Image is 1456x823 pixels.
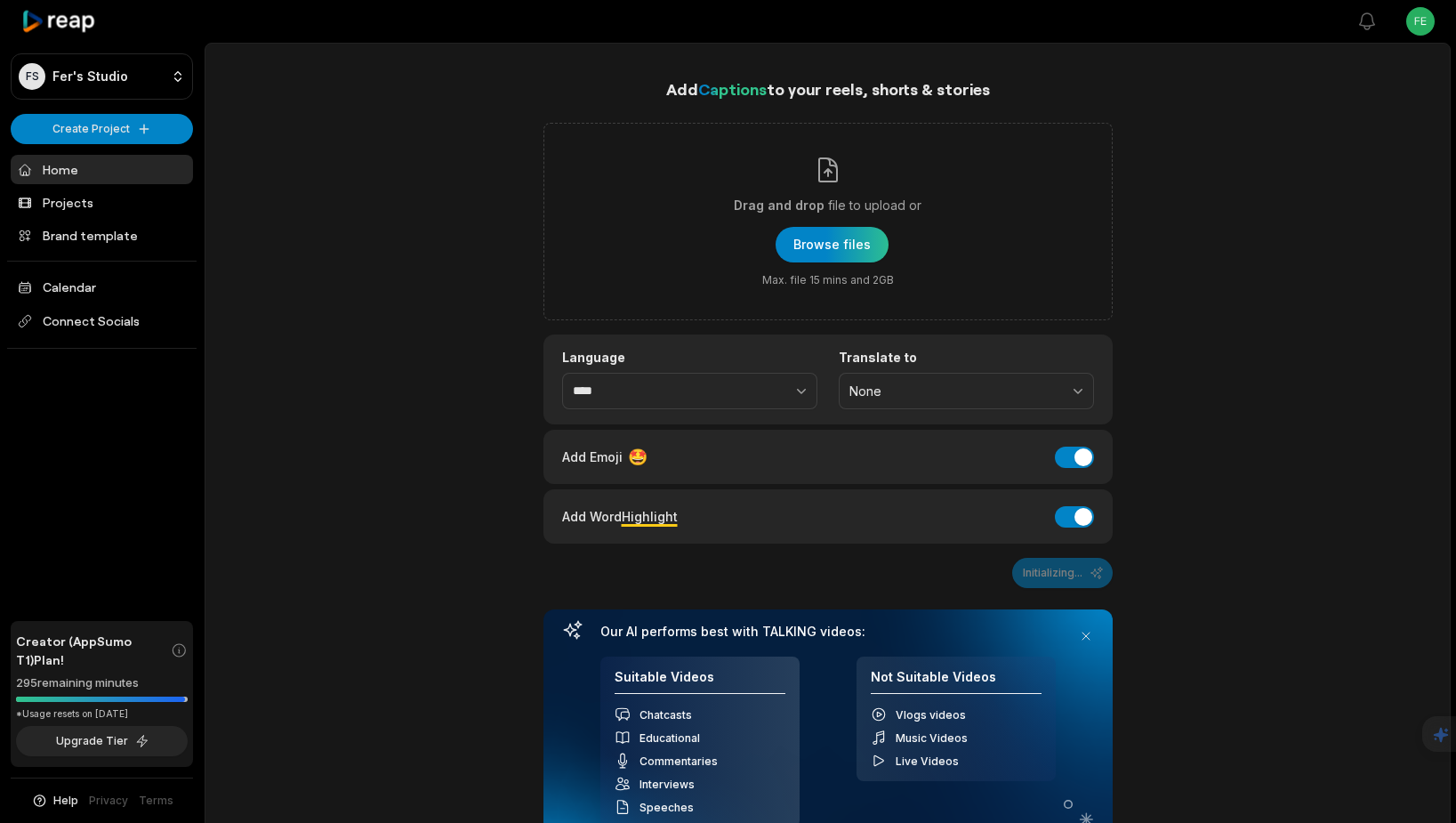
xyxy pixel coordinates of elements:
[562,350,817,366] label: Language
[139,793,173,809] a: Terms
[734,195,825,216] span: Drag and drop
[600,624,1056,640] h3: Our AI performs best with TALKING videos:
[640,778,695,791] span: Interviews
[52,69,128,85] p: Fer's Studio
[16,632,171,669] span: Creator (AppSumo T1) Plan!
[11,305,193,337] span: Connect Socials
[896,708,966,722] span: Vlogs videos
[776,227,889,262] button: Drag and dropfile to upload orMax. file 15 mins and 2GB
[16,726,188,756] button: Upgrade Tier
[839,350,1094,366] label: Translate to
[640,731,700,745] span: Educational
[828,195,921,216] span: file to upload or
[11,188,193,217] a: Projects
[89,793,128,809] a: Privacy
[849,383,1058,399] span: None
[31,793,78,809] button: Help
[622,509,678,524] span: Highlight
[640,754,718,768] span: Commentaries
[628,445,648,469] span: 🤩
[19,63,45,90] div: FS
[562,504,678,528] div: Add Word
[615,669,785,695] h4: Suitable Videos
[16,674,188,692] div: 295 remaining minutes
[53,793,78,809] span: Help
[896,754,959,768] span: Live Videos
[698,79,767,99] span: Captions
[562,448,623,466] span: Add Emoji
[11,221,193,250] a: Brand template
[543,77,1113,101] h1: Add to your reels, shorts & stories
[11,155,193,184] a: Home
[640,801,694,814] span: Speeches
[16,707,188,721] div: *Usage resets on [DATE]
[896,731,968,745] span: Music Videos
[839,373,1094,410] button: None
[11,114,193,144] button: Create Project
[762,273,894,287] span: Max. file 15 mins and 2GB
[11,272,193,302] a: Calendar
[871,669,1042,695] h4: Not Suitable Videos
[640,708,692,722] span: Chatcasts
